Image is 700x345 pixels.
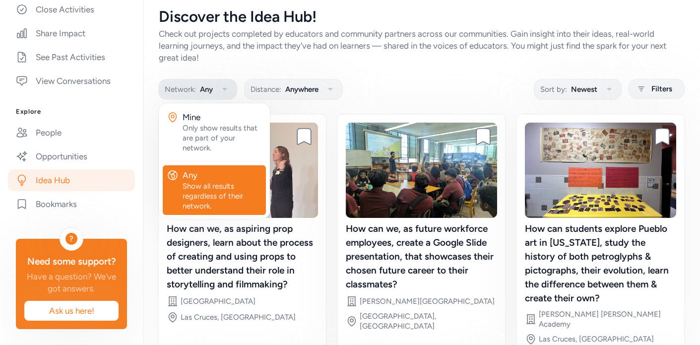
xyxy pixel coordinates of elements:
img: image [346,123,497,218]
a: Share Impact [8,22,135,44]
button: Sort by:Newest [534,79,622,100]
div: Only show results that are part of your network. [183,123,262,153]
button: Network:Any [158,79,237,100]
a: See Past Activities [8,46,135,68]
a: People [8,122,135,143]
h3: Explore [16,108,127,116]
div: Check out projects completed by educators and community partners across our communities. Gain ins... [159,28,684,64]
span: Distance: [251,83,281,95]
div: Any [183,169,262,181]
span: Newest [571,83,597,95]
div: Las Cruces, [GEOGRAPHIC_DATA] [181,312,296,322]
img: image [525,123,676,218]
a: Bookmarks [8,193,135,215]
a: Opportunities [8,145,135,167]
div: [PERSON_NAME] [PERSON_NAME] Academy [539,309,676,329]
span: Anywhere [285,83,318,95]
div: ? [65,233,77,245]
div: [GEOGRAPHIC_DATA] [181,296,255,306]
div: Discover the Idea Hub! [159,8,684,26]
div: Have a question? We've got answers. [24,271,119,294]
div: Need some support? [24,255,119,269]
a: View Conversations [8,70,135,92]
div: Mine [183,111,262,123]
div: Las Cruces, [GEOGRAPHIC_DATA] [539,334,654,344]
div: [GEOGRAPHIC_DATA], [GEOGRAPHIC_DATA] [360,311,497,331]
span: Network: [165,83,196,95]
button: Distance:Anywhere [244,79,343,100]
span: Ask us here! [32,305,111,317]
div: [PERSON_NAME][GEOGRAPHIC_DATA] [360,296,495,306]
div: How can students explore Pueblo art in [US_STATE], study the history of both petroglyphs & pictog... [525,222,676,305]
div: How can we, as future workforce employees, create a Google Slide presentation, that showcases the... [346,222,497,291]
a: Idea Hub [8,169,135,191]
div: Network:Any [159,103,270,219]
span: Any [200,83,213,95]
button: Ask us here! [24,300,119,321]
div: Show all results regardless of their network. [183,181,262,211]
span: Filters [651,83,672,95]
div: How can we, as aspiring prop designers, learn about the process of creating and using props to be... [167,222,318,291]
span: Sort by: [540,83,567,95]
